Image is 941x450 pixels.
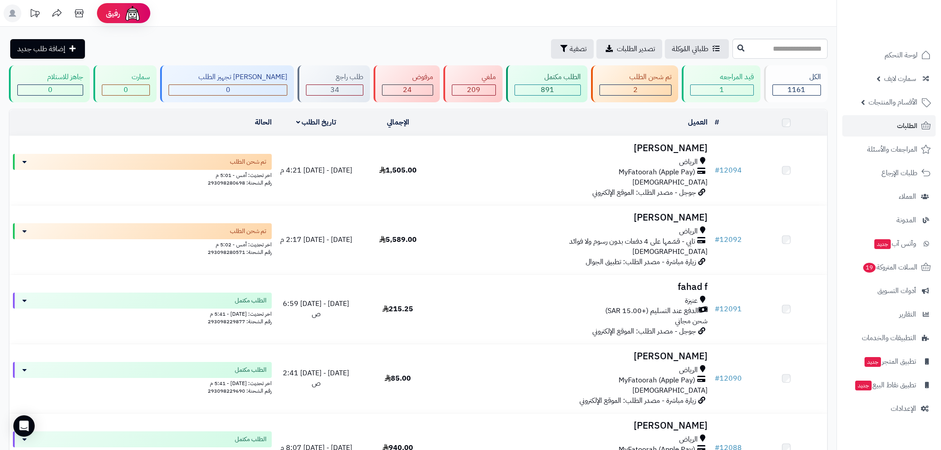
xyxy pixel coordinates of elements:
span: رفيق [106,8,120,19]
span: # [715,373,720,384]
span: الدفع عند التسليم (+15.00 SAR) [605,306,699,316]
span: 0 [124,84,128,95]
span: الرياض [679,434,698,445]
span: التقارير [899,308,916,321]
div: طلب راجع [306,72,363,82]
span: جديد [874,239,891,249]
img: logo-2.png [881,25,933,44]
a: #12090 [715,373,742,384]
a: الإجمالي [387,117,409,128]
span: الطلب مكتمل [235,435,266,444]
a: وآتس آبجديد [842,233,936,254]
div: 209 [452,85,495,95]
a: طلب راجع 34 [296,65,372,102]
a: أدوات التسويق [842,280,936,301]
div: 0 [18,85,83,95]
span: الأقسام والمنتجات [869,96,917,108]
span: تم شحن الطلب [230,157,266,166]
h3: [PERSON_NAME] [442,213,708,223]
span: تطبيق نقاط البيع [854,379,916,391]
span: الطلبات [897,120,917,132]
a: المراجعات والأسئلة [842,139,936,160]
a: جاهز للاستلام 0 [7,65,92,102]
span: إضافة طلب جديد [17,44,65,54]
span: أدوات التسويق [877,285,916,297]
div: اخر تحديث: [DATE] - 5:41 م [13,309,272,318]
a: لوحة التحكم [842,44,936,66]
span: الرياض [679,365,698,375]
a: تاريخ الطلب [296,117,337,128]
div: الطلب مكتمل [515,72,581,82]
a: تطبيق نقاط البيعجديد [842,374,936,396]
a: تحديثات المنصة [24,4,46,24]
span: الإعدادات [891,402,916,415]
div: اخر تحديث: [DATE] - 5:41 م [13,378,272,387]
span: [DATE] - [DATE] 2:17 م [280,234,352,245]
span: تم شحن الطلب [230,227,266,236]
button: تصفية [551,39,594,59]
span: سمارت لايف [884,72,916,85]
div: الكل [772,72,821,82]
span: زيارة مباشرة - مصدر الطلب: تطبيق الجوال [586,257,696,267]
a: [PERSON_NAME] تجهيز الطلب 0 [158,65,296,102]
span: # [715,165,720,176]
a: تصدير الطلبات [596,39,662,59]
div: 2 [600,85,671,95]
span: MyFatoorah (Apple Pay) [619,375,695,386]
a: السلات المتروكة19 [842,257,936,278]
span: رقم الشحنة: 293098280698 [208,179,272,187]
span: [DATE] - [DATE] 6:59 ص [283,298,349,319]
span: 1,505.00 [379,165,417,176]
span: 34 [330,84,339,95]
a: طلباتي المُوكلة [665,39,729,59]
a: #12094 [715,165,742,176]
span: 891 [541,84,554,95]
a: العميل [688,117,708,128]
a: طلبات الإرجاع [842,162,936,184]
div: اخر تحديث: أمس - 5:02 م [13,239,272,249]
a: الكل1161 [762,65,829,102]
div: سمارت [102,72,150,82]
span: 215.25 [382,304,413,314]
span: الطلب مكتمل [235,296,266,305]
div: مرفوض [382,72,433,82]
span: 24 [403,84,412,95]
span: الرياض [679,157,698,167]
span: 1 [720,84,724,95]
a: الحالة [255,117,272,128]
div: قيد المراجعه [690,72,754,82]
span: الطلب مكتمل [235,366,266,374]
span: جوجل - مصدر الطلب: الموقع الإلكتروني [592,187,696,198]
span: 0 [226,84,230,95]
span: 85.00 [385,373,411,384]
span: [DEMOGRAPHIC_DATA] [632,246,708,257]
a: المدونة [842,209,936,231]
span: وآتس آب [873,237,916,250]
span: شحن مجاني [675,316,708,326]
div: 0 [102,85,149,95]
div: 891 [515,85,580,95]
a: تم شحن الطلب 2 [589,65,680,102]
a: التقارير [842,304,936,325]
h3: [PERSON_NAME] [442,351,708,362]
span: تطبيق المتجر [864,355,916,368]
span: # [715,304,720,314]
span: المراجعات والأسئلة [867,143,917,156]
span: تابي - قسّمها على 4 دفعات بدون رسوم ولا فوائد [569,237,695,247]
span: 5,589.00 [379,234,417,245]
span: رقم الشحنة: 293098280571 [208,248,272,256]
a: ملغي 209 [442,65,504,102]
span: جديد [865,357,881,367]
a: الطلب مكتمل 891 [504,65,589,102]
a: سمارت 0 [92,65,158,102]
a: #12091 [715,304,742,314]
span: تصفية [570,44,587,54]
h3: [PERSON_NAME] [442,421,708,431]
a: # [715,117,719,128]
span: 2 [633,84,638,95]
a: إضافة طلب جديد [10,39,85,59]
span: MyFatoorah (Apple Pay) [619,167,695,177]
span: 1161 [788,84,805,95]
a: الطلبات [842,115,936,137]
span: 19 [863,263,876,273]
